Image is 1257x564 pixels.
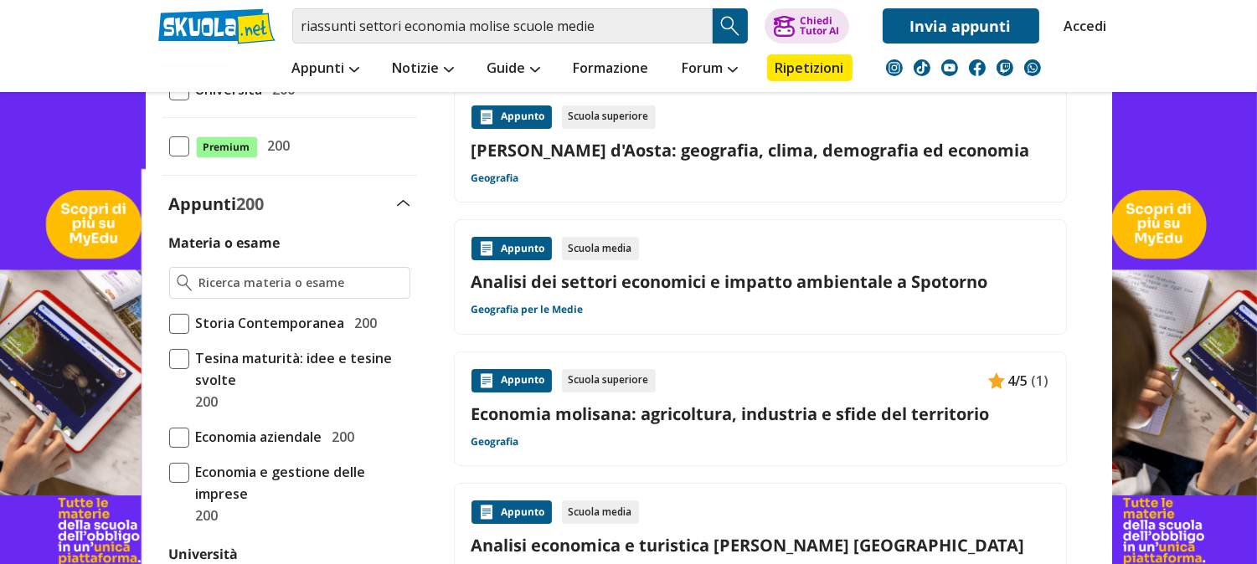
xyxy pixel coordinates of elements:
label: Università [169,545,239,563]
a: Notizie [389,54,458,85]
button: Search Button [713,8,748,44]
a: Formazione [569,54,653,85]
span: 4/5 [1008,370,1028,392]
div: Scuola superiore [562,369,656,392]
img: Appunti contenuto [988,372,1005,389]
a: Analisi economica e turistica [PERSON_NAME] [GEOGRAPHIC_DATA] [471,534,1049,556]
img: WhatsApp [1024,59,1041,76]
span: Economia aziendale [189,426,322,448]
span: Premium [196,136,258,158]
img: Appunti contenuto [478,372,495,389]
img: Ricerca materia o esame [177,274,193,291]
a: Forum [678,54,742,85]
a: [PERSON_NAME] d'Aosta: geografia, clima, demografia ed economia [471,139,1049,162]
a: Geografia [471,435,519,449]
img: Appunti contenuto [478,109,495,126]
a: Ripetizioni [767,54,853,81]
button: ChiediTutor AI [765,8,849,44]
label: Materia o esame [169,233,281,252]
a: Invia appunti [883,8,1039,44]
div: Appunto [471,369,552,392]
span: (1) [1032,370,1049,392]
input: Ricerca materia o esame [198,274,402,291]
img: instagram [886,59,903,76]
a: Guide [483,54,544,85]
span: 200 [189,505,219,526]
div: Appunto [471,500,552,524]
img: Appunti contenuto [478,504,495,520]
a: Economia molisana: agricoltura, industria e sfide del territorio [471,402,1049,425]
span: Economia e gestione delle imprese [189,461,410,505]
div: Appunto [471,237,552,260]
img: Appunti contenuto [478,240,495,257]
label: Appunti [169,192,265,215]
span: Storia Contemporanea [189,312,345,334]
img: facebook [969,59,986,76]
span: Tesina maturità: idee e tesine svolte [189,347,410,391]
div: Scuola superiore [562,105,656,129]
div: Appunto [471,105,552,129]
div: Scuola media [562,500,639,524]
span: 200 [261,135,291,156]
a: Analisi dei settori economici e impatto ambientale a Spotorno [471,270,1049,293]
span: 200 [189,391,219,413]
img: Cerca appunti, riassunti o versioni [718,13,743,38]
img: tiktok [914,59,930,76]
span: 200 [326,426,355,448]
input: Cerca appunti, riassunti o versioni [292,8,713,44]
a: Accedi [1064,8,1100,44]
img: youtube [941,59,958,76]
span: 200 [237,192,265,215]
div: Scuola media [562,237,639,260]
a: Geografia per le Medie [471,303,584,316]
a: Geografia [471,172,519,185]
img: twitch [997,59,1013,76]
img: Apri e chiudi sezione [397,200,410,207]
span: 200 [348,312,378,334]
a: Appunti [288,54,363,85]
div: Chiedi Tutor AI [800,16,839,36]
